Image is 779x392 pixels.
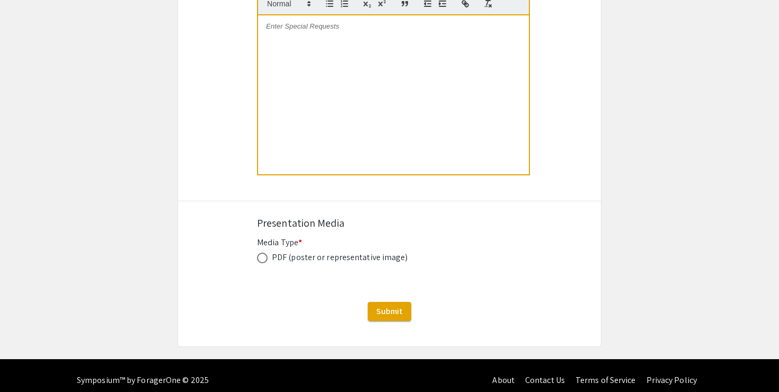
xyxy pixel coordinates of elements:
[368,302,411,321] button: Submit
[492,375,515,386] a: About
[576,375,636,386] a: Terms of Service
[376,306,403,317] span: Submit
[8,344,45,384] iframe: Chat
[525,375,565,386] a: Contact Us
[257,237,302,248] mat-label: Media Type
[272,251,408,264] div: PDF (poster or representative image)
[257,215,522,231] div: Presentation Media
[647,375,697,386] a: Privacy Policy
